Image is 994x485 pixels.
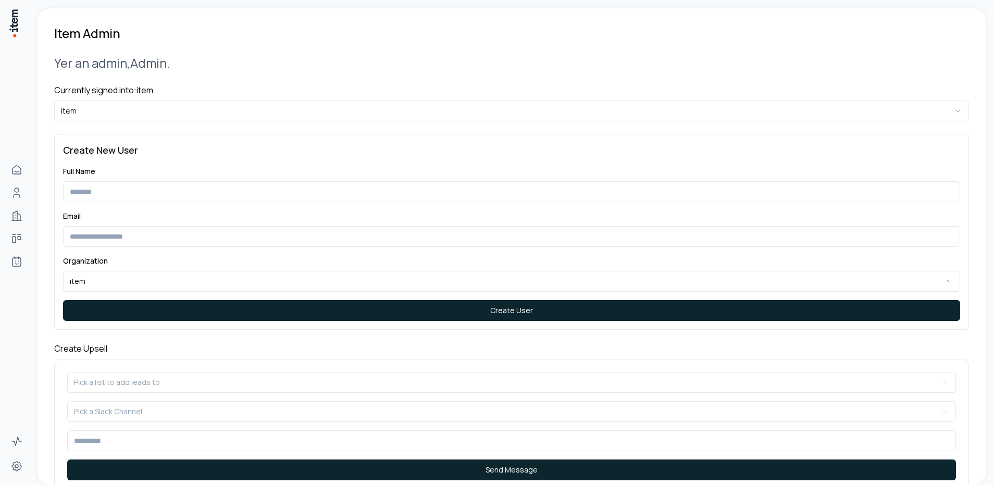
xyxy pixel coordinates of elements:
label: Organization [63,256,108,266]
h1: Item Admin [54,25,120,42]
h4: Currently signed into: item [54,84,969,96]
h2: Yer an admin, Admin . [54,54,969,71]
h4: Create Upsell [54,342,969,355]
a: Companies [6,205,27,226]
a: Settings [6,456,27,477]
button: Create User [63,300,960,321]
label: Email [63,211,81,221]
h3: Create New User [63,143,960,157]
a: Agents [6,251,27,272]
a: People [6,182,27,203]
label: Full Name [63,166,95,176]
button: Send Message [67,459,956,480]
img: Item Brain Logo [8,8,19,38]
a: Deals [6,228,27,249]
a: Activity [6,431,27,452]
a: Home [6,159,27,180]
